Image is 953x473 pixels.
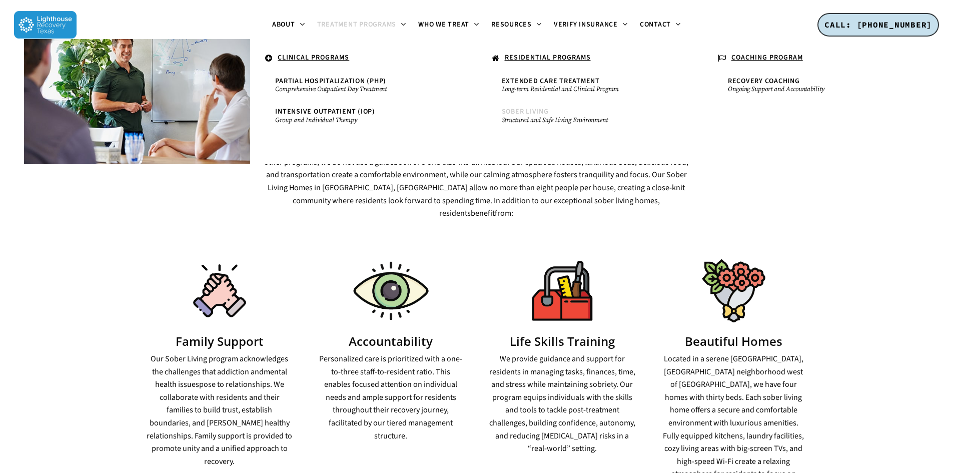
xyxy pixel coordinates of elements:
[278,53,349,63] u: CLINICAL PROGRAMS
[510,333,615,349] strong: Life Skills Training
[270,73,456,98] a: Partial Hospitalization (PHP)Comprehensive Outpatient Day Treatment
[487,49,693,68] a: RESIDENTIAL PROGRAMS
[311,21,413,29] a: Treatment Programs
[14,11,77,39] img: Lighthouse Recovery Texas
[34,49,240,67] a: .
[412,21,485,29] a: Who We Treat
[317,20,397,30] span: Treatment Programs
[723,73,909,98] a: Recovery CoachingOngoing Support and Accountability
[713,49,919,68] a: COACHING PROGRAM
[554,20,618,30] span: Verify Insurance
[502,76,600,86] span: Extended Care Treatment
[489,353,636,455] p: We provide guidance and support for residents in managing tasks, finances, time, and stress while...
[275,76,386,86] span: Partial Hospitalization (PHP)
[491,20,532,30] span: Resources
[731,53,803,63] u: COACHING PROGRAM
[497,103,683,129] a: Sober LivingStructured and Safe Living Environment
[640,20,671,30] span: Contact
[275,116,451,124] small: Group and Individual Therapy
[485,21,548,29] a: Resources
[147,353,293,468] p: Our Sober Living program acknowledges the challenges that addiction and pose to relationships. We...
[270,103,456,129] a: Intensive Outpatient (IOP)Group and Individual Therapy
[502,85,678,93] small: Long-term Residential and Clinical Program
[505,53,591,63] u: RESIDENTIAL PROGRAMS
[275,107,375,117] span: Intensive Outpatient (IOP)
[824,20,932,30] span: CALL: [PHONE_NUMBER]
[418,20,469,30] span: Who We Treat
[728,76,800,86] span: Recovery Coaching
[817,13,939,37] a: CALL: [PHONE_NUMBER]
[349,333,433,349] strong: Accountability
[275,85,451,93] small: Comprehensive Outpatient Day Treatment
[272,20,295,30] span: About
[548,21,634,29] a: Verify Insurance
[685,333,782,349] strong: Beautiful Homes
[471,208,495,219] a: benefit
[260,49,466,68] a: CLINICAL PROGRAMS
[497,73,683,98] a: Extended Care TreatmentLong-term Residential and Clinical Program
[259,143,694,220] p: Our individualized approach ensures that each resident and their family receives the necessary ca...
[39,53,42,63] span: .
[728,85,904,93] small: Ongoing Support and Accountability
[502,107,549,117] span: Sober Living
[266,21,311,29] a: About
[318,353,464,442] p: Personalized care is prioritized with a one-to-three staff-to-resident ratio. This enables focuse...
[502,116,678,124] small: Structured and Safe Living Environment
[176,333,264,349] strong: Family Support
[634,21,687,29] a: Contact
